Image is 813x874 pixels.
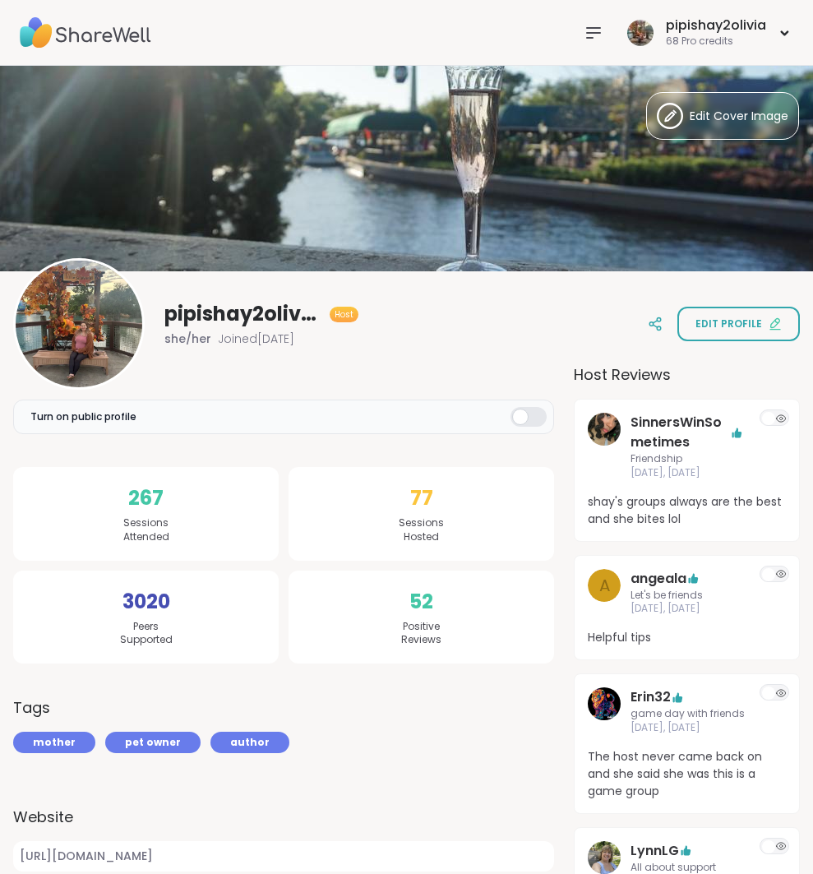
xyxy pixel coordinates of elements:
[218,331,294,347] span: Joined [DATE]
[399,516,444,544] span: Sessions Hosted
[401,620,441,648] span: Positive Reviews
[588,687,621,735] a: Erin32
[33,735,76,750] span: mother
[631,721,745,735] span: [DATE], [DATE]
[631,413,730,452] a: SinnersWinSometimes
[409,587,433,617] span: 52
[164,301,316,327] span: pipishay2olivia
[125,735,181,750] span: pet owner
[588,413,621,446] img: SinnersWinSometimes
[120,620,173,648] span: Peers Supported
[588,569,621,617] a: a
[13,696,50,719] h3: Tags
[588,629,786,646] span: Helpful tips
[631,569,686,589] a: angeala
[631,466,743,480] span: [DATE], [DATE]
[128,483,164,513] span: 267
[677,307,800,341] button: Edit profile
[631,589,743,603] span: Let's be friends
[588,413,621,480] a: SinnersWinSometimes
[666,16,766,35] div: pipishay2olivia
[588,748,786,800] span: The host never came back on and she said she was this is a game group
[142,409,156,423] iframe: Spotlight
[335,308,353,321] span: Host
[631,602,743,616] span: [DATE], [DATE]
[588,841,621,874] img: LynnLG
[690,108,788,125] span: Edit Cover Image
[123,516,169,544] span: Sessions Attended
[599,573,610,598] span: a
[20,4,151,62] img: ShareWell Nav Logo
[230,735,270,750] span: author
[695,317,762,331] span: Edit profile
[646,92,799,140] button: Edit Cover Image
[30,409,136,424] span: Turn on public profile
[588,687,621,720] img: Erin32
[631,707,745,721] span: game day with friends
[122,587,170,617] span: 3020
[588,493,786,528] span: shay's groups always are the best and she bites lol
[666,35,766,49] div: 68 Pro credits
[631,452,743,466] span: Friendship
[164,331,211,347] span: she/her
[627,20,654,46] img: pipishay2olivia
[13,841,554,872] a: [URL][DOMAIN_NAME]
[16,261,142,387] img: pipishay2olivia
[631,687,671,707] a: Erin32
[631,841,679,861] a: LynnLG
[13,806,554,828] label: Website
[410,483,433,513] span: 77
